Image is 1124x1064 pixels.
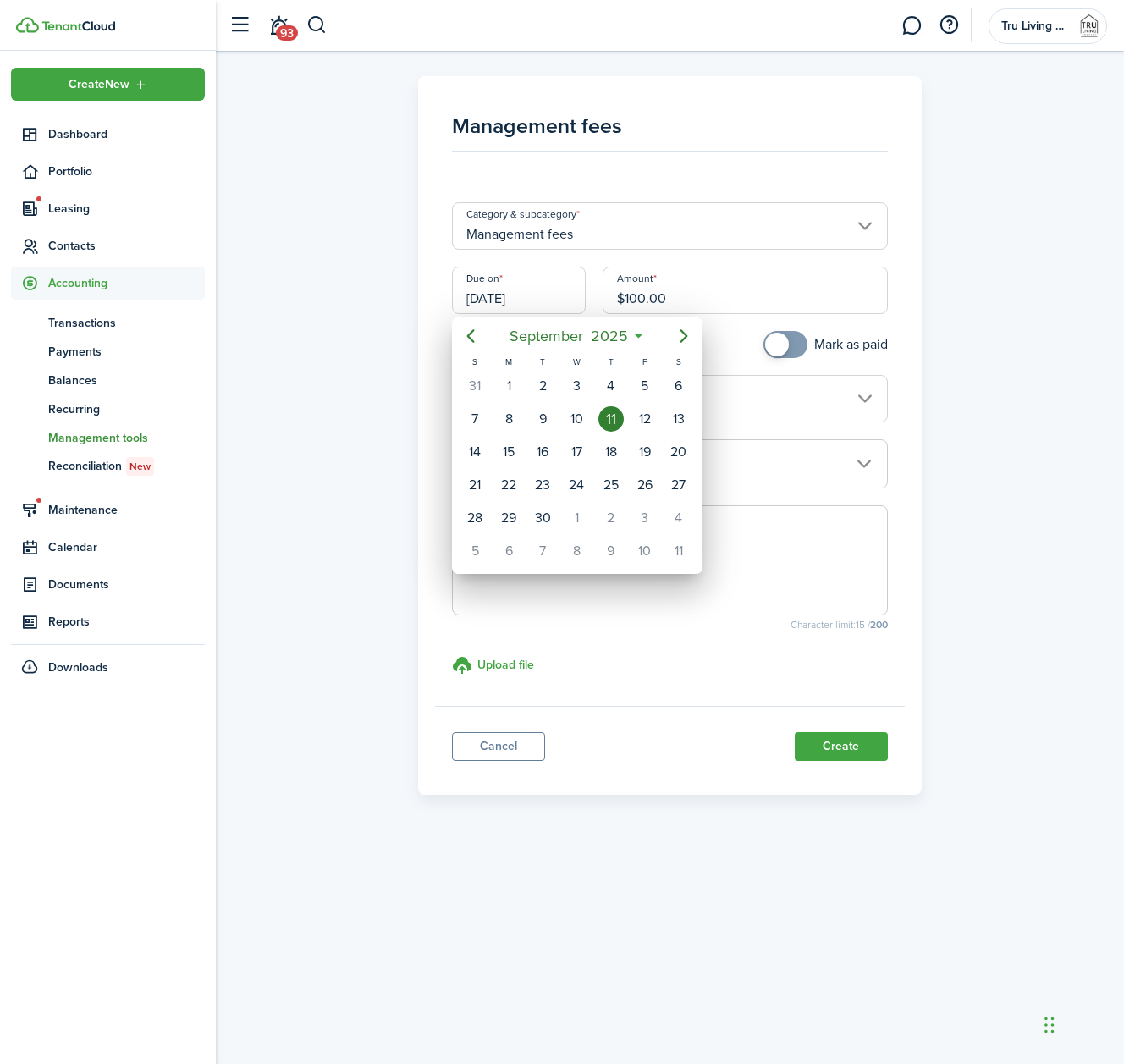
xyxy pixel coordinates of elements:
div: Tuesday, September 16, 2025 [531,439,556,465]
div: Wednesday, September 10, 2025 [565,406,590,432]
div: Sunday, September 7, 2025 [462,406,488,432]
div: Monday, September 29, 2025 [497,505,522,531]
div: Today, Tuesday, October 7, 2025 [531,538,556,564]
div: Tuesday, September 2, 2025 [531,373,556,399]
mbsc-button: Next page [667,319,701,353]
div: Friday, September 5, 2025 [632,373,658,399]
div: Saturday, September 13, 2025 [666,406,691,432]
div: Wednesday, October 8, 2025 [565,538,590,564]
div: T [594,355,628,369]
mbsc-button: Previous page [454,319,488,353]
div: Monday, September 22, 2025 [497,472,522,498]
div: Wednesday, September 24, 2025 [565,472,590,498]
div: Thursday, September 4, 2025 [598,373,624,399]
div: Sunday, September 21, 2025 [462,472,488,498]
div: Tuesday, September 23, 2025 [531,472,556,498]
div: Saturday, October 11, 2025 [666,538,691,564]
span: 2025 [587,321,631,351]
div: Thursday, September 18, 2025 [598,439,624,465]
div: Wednesday, September 3, 2025 [565,373,590,399]
div: Friday, September 19, 2025 [632,439,658,465]
div: Sunday, August 31, 2025 [462,373,488,399]
div: Saturday, October 4, 2025 [666,505,691,531]
div: Monday, September 1, 2025 [497,373,522,399]
div: S [662,355,696,369]
div: Wednesday, September 17, 2025 [565,439,590,465]
div: Saturday, September 27, 2025 [666,472,691,498]
div: W [560,355,594,369]
div: T [526,355,560,369]
div: Sunday, September 14, 2025 [462,439,488,465]
div: Friday, October 10, 2025 [632,538,658,564]
div: Thursday, September 25, 2025 [598,472,624,498]
div: Tuesday, September 9, 2025 [531,406,556,432]
div: Friday, September 26, 2025 [632,472,658,498]
div: M [493,355,526,369]
div: Monday, October 6, 2025 [497,538,522,564]
mbsc-button: September2025 [499,321,638,351]
div: F [628,355,662,369]
div: Monday, September 15, 2025 [497,439,522,465]
div: Saturday, September 6, 2025 [666,373,691,399]
div: Thursday, October 9, 2025 [598,538,624,564]
div: Wednesday, October 1, 2025 [565,505,590,531]
div: Saturday, September 20, 2025 [666,439,691,465]
span: September [505,321,587,351]
div: Tuesday, September 30, 2025 [531,505,556,531]
div: Thursday, September 11, 2025 [598,406,624,432]
div: Sunday, October 5, 2025 [462,538,488,564]
div: Monday, September 8, 2025 [497,406,522,432]
div: Friday, October 3, 2025 [632,505,658,531]
div: Friday, September 12, 2025 [632,406,658,432]
div: Sunday, September 28, 2025 [462,505,488,531]
div: S [458,355,492,369]
div: Thursday, October 2, 2025 [598,505,624,531]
